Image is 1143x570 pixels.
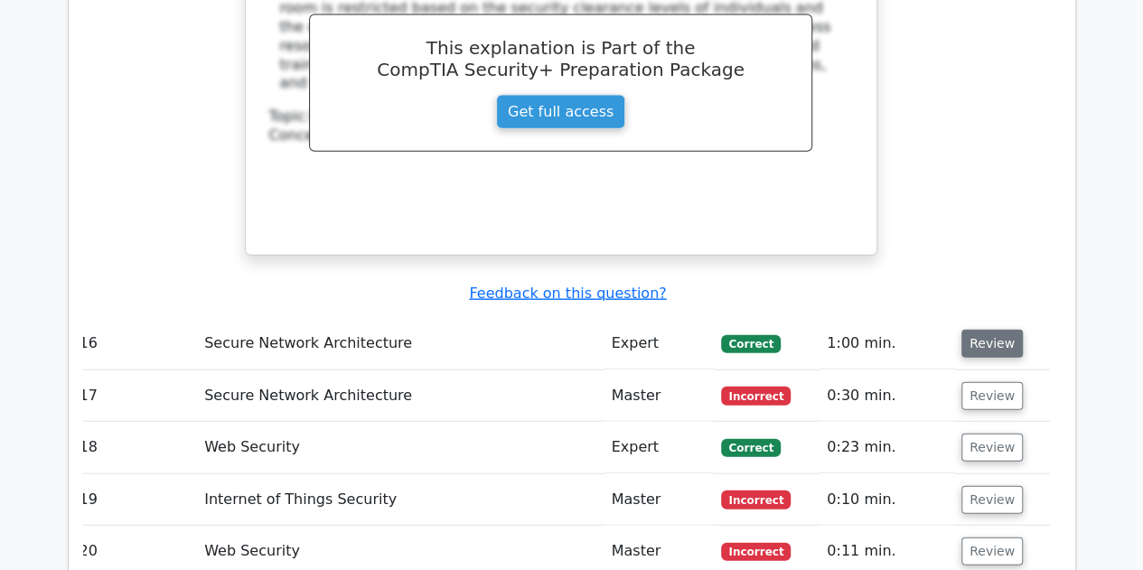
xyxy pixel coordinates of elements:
[469,285,666,302] a: Feedback on this question?
[961,382,1023,410] button: Review
[961,330,1023,358] button: Review
[721,543,791,561] span: Incorrect
[961,486,1023,514] button: Review
[72,474,198,526] td: 19
[197,422,604,473] td: Web Security
[961,434,1023,462] button: Review
[604,370,715,422] td: Master
[604,422,715,473] td: Expert
[72,318,198,369] td: 16
[820,318,954,369] td: 1:00 min.
[197,370,604,422] td: Secure Network Architecture
[721,335,780,353] span: Correct
[269,126,853,145] div: Concept:
[721,491,791,509] span: Incorrect
[961,537,1023,565] button: Review
[820,422,954,473] td: 0:23 min.
[269,107,853,126] div: Topic:
[820,370,954,422] td: 0:30 min.
[72,422,198,473] td: 18
[820,474,954,526] td: 0:10 min.
[197,474,604,526] td: Internet of Things Security
[197,318,604,369] td: Secure Network Architecture
[72,370,198,422] td: 17
[496,95,625,129] a: Get full access
[721,387,791,405] span: Incorrect
[721,439,780,457] span: Correct
[604,474,715,526] td: Master
[604,318,715,369] td: Expert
